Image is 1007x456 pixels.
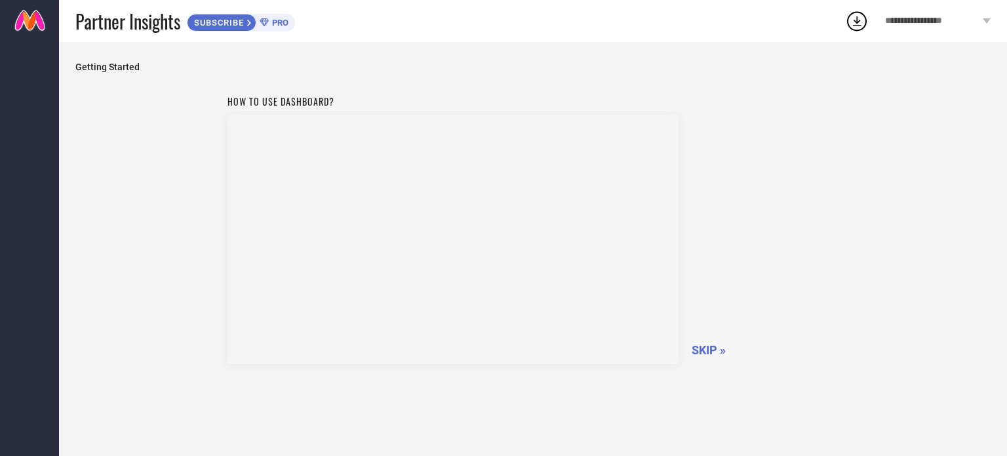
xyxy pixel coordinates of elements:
[75,8,180,35] span: Partner Insights
[187,10,295,31] a: SUBSCRIBEPRO
[227,115,679,364] iframe: Workspace Section
[845,9,869,33] div: Open download list
[692,343,726,357] span: SKIP »
[188,18,247,28] span: SUBSCRIBE
[75,62,991,72] span: Getting Started
[269,18,288,28] span: PRO
[227,94,679,108] h1: How to use dashboard?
